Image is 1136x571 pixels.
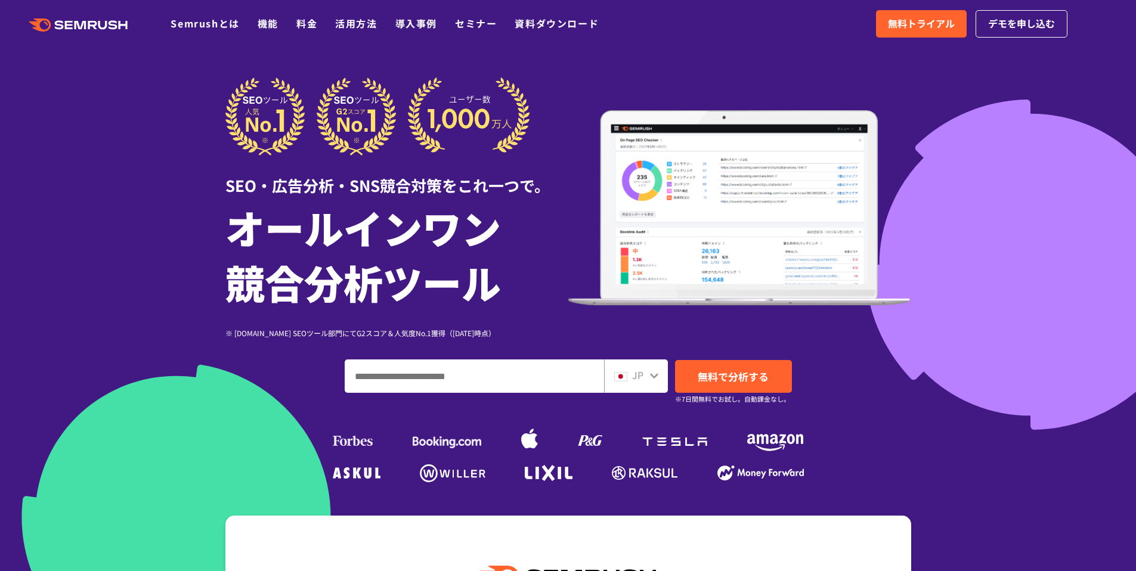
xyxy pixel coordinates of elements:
[675,360,792,393] a: 無料で分析する
[296,16,317,30] a: 料金
[515,16,599,30] a: 資料ダウンロード
[675,393,790,405] small: ※7日間無料でお試し。自動課金なし。
[632,368,643,382] span: JP
[395,16,437,30] a: 導入事例
[876,10,967,38] a: 無料トライアル
[698,369,769,384] span: 無料で分析する
[225,327,568,339] div: ※ [DOMAIN_NAME] SEOツール部門にてG2スコア＆人気度No.1獲得（[DATE]時点）
[988,16,1055,32] span: デモを申し込む
[976,10,1067,38] a: デモを申し込む
[888,16,955,32] span: 無料トライアル
[455,16,497,30] a: セミナー
[258,16,278,30] a: 機能
[225,156,568,197] div: SEO・広告分析・SNS競合対策をこれ一つで。
[345,360,603,392] input: ドメイン、キーワードまたはURLを入力してください
[335,16,377,30] a: 活用方法
[171,16,239,30] a: Semrushとは
[225,200,568,309] h1: オールインワン 競合分析ツール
